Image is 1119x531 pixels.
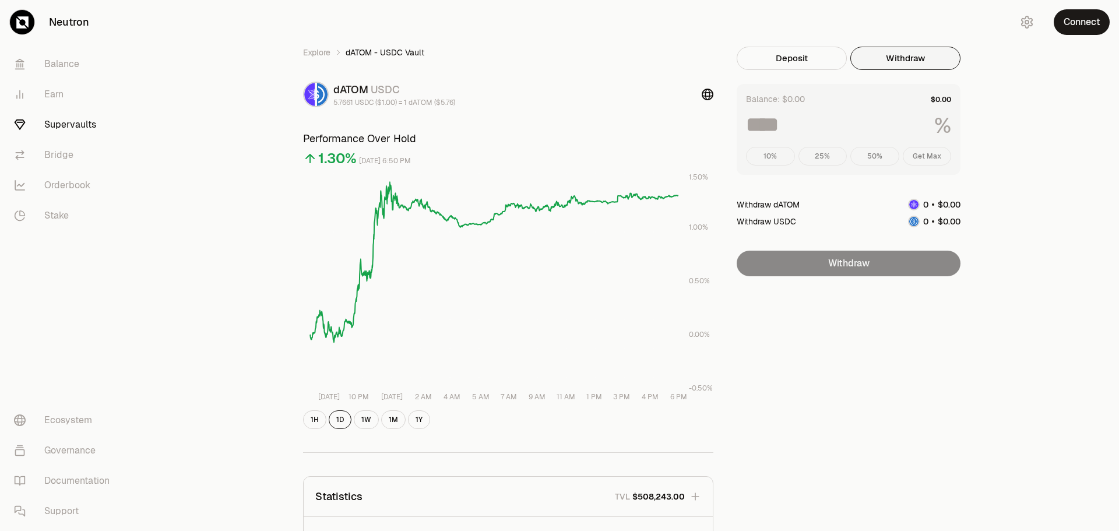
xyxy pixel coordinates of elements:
button: 1Y [408,410,430,429]
div: Balance: $0.00 [746,93,805,105]
div: Withdraw dATOM [737,199,800,210]
span: $508,243.00 [632,491,685,502]
span: dATOM - USDC Vault [346,47,424,58]
tspan: 4 AM [444,392,460,402]
img: USDC Logo [909,217,919,226]
a: Ecosystem [5,405,126,435]
button: Withdraw [850,47,960,70]
img: dATOM Logo [909,200,919,209]
tspan: 7 AM [501,392,517,402]
button: Connect [1054,9,1110,35]
a: Supervaults [5,110,126,140]
tspan: 1.50% [689,173,708,182]
div: 1.30% [318,149,357,168]
a: Documentation [5,466,126,496]
button: 1D [329,410,351,429]
tspan: 2 AM [415,392,432,402]
span: USDC [371,83,400,96]
tspan: 4 PM [642,392,659,402]
p: Statistics [315,488,363,505]
tspan: 5 AM [472,392,490,402]
nav: breadcrumb [303,47,713,58]
tspan: -0.50% [689,384,713,393]
tspan: 10 PM [349,392,369,402]
tspan: 0.50% [689,276,710,286]
tspan: 11 AM [557,392,575,402]
tspan: [DATE] [318,392,340,402]
a: Bridge [5,140,126,170]
p: TVL [615,491,630,502]
tspan: 0.00% [689,330,710,339]
tspan: [DATE] [381,392,403,402]
div: dATOM [333,82,455,98]
h3: Performance Over Hold [303,131,713,147]
a: Earn [5,79,126,110]
div: 5.7661 USDC ($1.00) = 1 dATOM ($5.76) [333,98,455,107]
img: dATOM Logo [304,83,315,106]
button: 1M [381,410,406,429]
tspan: 1 PM [586,392,602,402]
button: StatisticsTVL$508,243.00 [304,477,713,516]
a: Governance [5,435,126,466]
a: Stake [5,201,126,231]
a: Balance [5,49,126,79]
span: % [934,114,951,138]
div: Withdraw USDC [737,216,796,227]
button: 1W [354,410,379,429]
a: Explore [303,47,330,58]
img: USDC Logo [317,83,328,106]
tspan: 3 PM [613,392,630,402]
a: Orderbook [5,170,126,201]
tspan: 9 AM [529,392,546,402]
button: Deposit [737,47,847,70]
div: [DATE] 6:50 PM [359,154,411,168]
button: 1H [303,410,326,429]
tspan: 1.00% [689,223,708,232]
tspan: 6 PM [670,392,687,402]
a: Support [5,496,126,526]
